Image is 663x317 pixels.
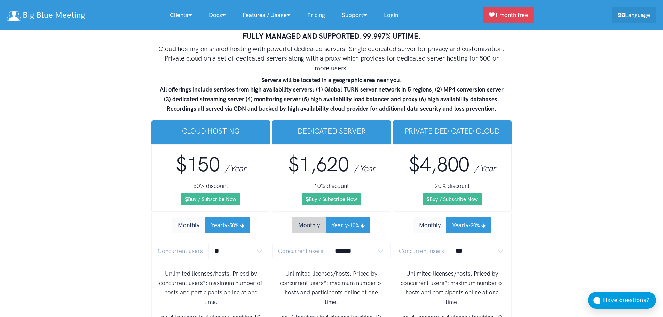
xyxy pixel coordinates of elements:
button: Yearly-20% [446,217,491,233]
span: Concurrent users [152,243,209,259]
button: Yearly-50% [205,217,250,233]
strong: Servers will be located in a geographic area near you. All offerings include services from high a... [160,77,504,112]
a: Login [376,8,407,23]
small: -20% [468,222,480,229]
strong: FULLY MANAGED AND SUPPORTED. 99.997% UPTIME. [243,32,421,40]
div: Subscription Period [172,217,250,233]
a: 1 month free [483,7,534,23]
span: $4,800 [409,152,469,176]
a: Language [612,7,656,23]
span: Concurrent users [393,243,450,259]
button: Monthly [292,217,326,233]
h5: 10% discount [278,182,385,191]
h4: Cloud hosting on shared hosting with powerful dedicated servers. Single dedicated server for priv... [158,44,506,73]
span: $1,620 [288,152,349,176]
p: Unlimited licenses/hosts. Priced by concurrent users*: maximum number of hosts and participants o... [157,269,265,307]
h3: Cloud Hosting [157,126,265,136]
a: Support [333,8,376,23]
button: Monthly [413,217,447,233]
img: logo [7,11,21,21]
a: Features / Usage [234,8,299,23]
a: Pricing [299,8,333,23]
a: Buy / Subscribe Now [181,193,240,205]
span: / Year [474,163,496,173]
a: Big Blue Meeting [7,8,85,23]
span: $150 [176,152,220,176]
p: Unlimited licenses/hosts. Priced by concurrent users*: maximum number of hosts and participants o... [278,269,385,307]
span: / Year [354,163,375,173]
a: Clients [161,8,200,23]
a: Buy / Subscribe Now [302,193,361,205]
button: Have questions? [588,292,656,309]
small: -10% [348,222,359,229]
button: Yearly-10% [325,217,370,233]
small: -50% [227,222,239,229]
span: Concurrent users [272,243,329,259]
a: Buy / Subscribe Now [423,193,482,205]
div: Subscription Period [413,217,491,233]
a: Docs [200,8,234,23]
span: / Year [225,163,246,173]
h5: 50% discount [157,182,265,191]
button: Monthly [172,217,205,233]
p: Unlimited licenses/hosts. Priced by concurrent users*: maximum number of hosts and participants o... [398,269,506,307]
div: Have questions? [603,296,656,305]
h3: Dedicated Server [277,126,386,136]
h3: Private Dedicated Cloud [398,126,506,136]
h5: 20% discount [398,182,506,191]
div: Subscription Period [292,217,370,233]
